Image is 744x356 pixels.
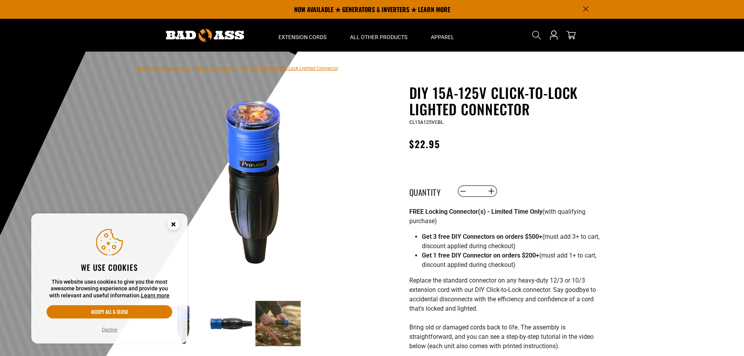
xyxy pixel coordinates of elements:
summary: Search [530,29,543,41]
summary: Extension Cords [267,19,338,52]
a: Return to Collection [195,66,237,71]
span: (with qualifying purchase) [409,208,585,225]
h1: DIY 15A-125V Click-to-Lock Lighted Connector [409,84,601,117]
label: Quantity [409,186,448,196]
a: Learn more [141,292,169,299]
p: This website uses cookies to give you the most awesome browsing experience and provide you with r... [46,279,172,299]
span: $22.95 [409,137,440,151]
span: Extension Cords [278,34,327,41]
aside: Cookie Consent [31,213,187,344]
summary: All Other Products [338,19,419,52]
strong: Get 1 free DIY Connector on orders $200+ [422,252,539,259]
img: Bad Ass Extension Cords [166,29,244,42]
strong: Get 3 free DIY Connectors on orders $500+ [422,233,542,240]
span: › [238,66,240,71]
span: › [192,66,194,71]
span: CL15A125VCBL [409,120,443,125]
span: (must add 3+ to cart, discount applied during checkout) [422,233,599,250]
span: (must add 1+ to cart, discount applied during checkout) [422,252,596,268]
a: Bad Ass Extension Cords [138,66,191,71]
span: DIY 15A-125V Click-to-Lock Lighted Connector [241,66,338,71]
h2: We use cookies [46,262,172,272]
button: Decline [100,326,120,334]
nav: breadcrumbs [138,63,338,73]
span: Apparel [431,34,454,41]
strong: FREE Locking Connector(s) - Limited Time Only [409,208,542,215]
button: Accept all & close [46,305,172,318]
summary: Apparel [419,19,466,52]
span: All Other Products [350,34,407,41]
